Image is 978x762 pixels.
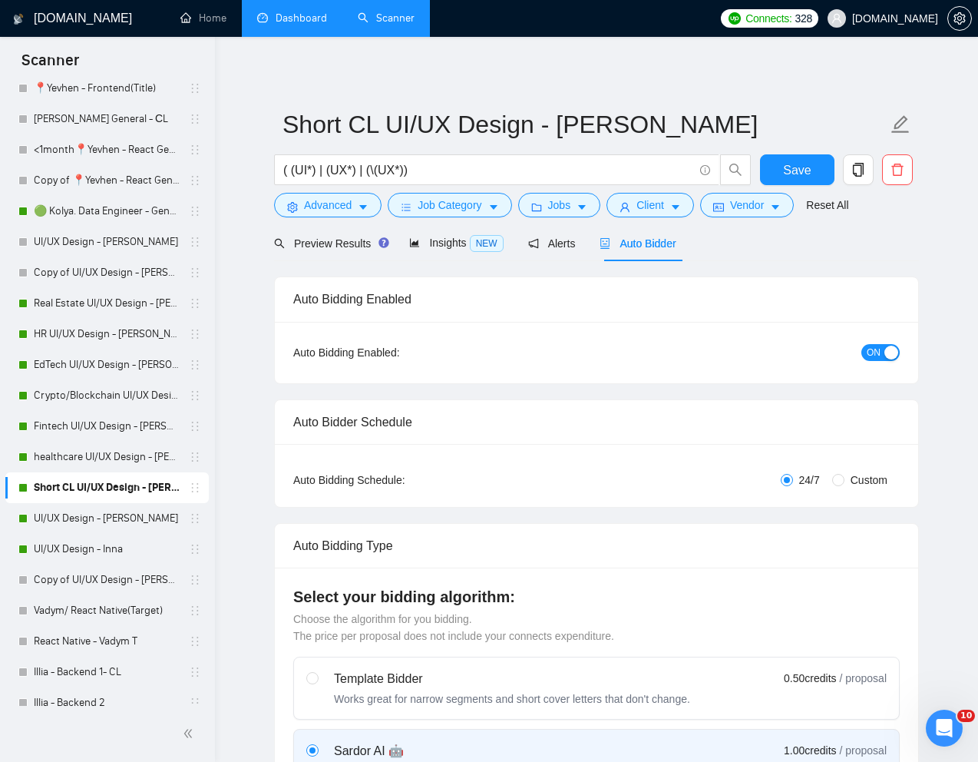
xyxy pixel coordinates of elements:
[34,73,180,104] a: 📍Yevhen - Frontend(Title)
[274,193,382,217] button: settingAdvancedcaret-down
[189,482,201,494] span: holder
[34,350,180,380] a: EdTech UI/UX Design - [PERSON_NAME]
[840,743,887,758] span: / proposal
[948,12,971,25] span: setting
[189,236,201,248] span: holder
[293,277,900,321] div: Auto Bidding Enabled
[700,165,710,175] span: info-circle
[745,10,791,27] span: Connects:
[257,12,327,25] a: dashboardDashboard
[729,12,741,25] img: upwork-logo.png
[189,174,201,187] span: holder
[720,154,751,185] button: search
[947,12,972,25] a: setting
[784,742,836,759] span: 1.00 credits
[882,154,913,185] button: delete
[409,237,420,248] span: area-chart
[189,666,201,678] span: holder
[730,197,764,214] span: Vendor
[793,472,826,489] span: 24/7
[293,400,900,444] div: Auto Bidder Schedule
[293,472,495,489] div: Auto Bidding Schedule:
[358,201,368,213] span: caret-down
[600,237,676,250] span: Auto Bidder
[13,7,24,31] img: logo
[34,227,180,257] a: UI/UX Design - [PERSON_NAME]
[883,163,912,177] span: delete
[795,10,812,27] span: 328
[890,114,910,134] span: edit
[606,193,694,217] button: userClientcaret-down
[600,238,610,249] span: robot
[401,201,411,213] span: bars
[189,113,201,125] span: holder
[844,163,873,177] span: copy
[713,201,724,213] span: idcard
[831,13,842,24] span: user
[783,161,811,180] span: Save
[548,197,571,214] span: Jobs
[577,201,587,213] span: caret-down
[189,605,201,617] span: holder
[34,165,180,196] a: Copy of 📍Yevhen - React General - СL
[409,237,503,249] span: Insights
[770,201,781,213] span: caret-down
[784,670,836,687] span: 0.50 credits
[700,193,794,217] button: idcardVendorcaret-down
[34,503,180,534] a: UI/UX Design - [PERSON_NAME]
[293,524,900,568] div: Auto Bidding Type
[189,635,201,648] span: holder
[189,144,201,156] span: holder
[189,82,201,94] span: holder
[183,726,198,741] span: double-left
[34,657,180,687] a: Illia - Backend 1- CL
[470,235,504,252] span: NEW
[34,257,180,288] a: Copy of UI/UX Design - [PERSON_NAME]
[636,197,664,214] span: Client
[274,238,285,249] span: search
[189,297,201,310] span: holder
[34,380,180,411] a: Crypto/Blockchain UI/UX Design - [PERSON_NAME]
[189,451,201,463] span: holder
[867,344,881,361] span: ON
[840,671,887,686] span: / proposal
[620,201,630,213] span: user
[34,534,180,565] a: UI/UX Design - Inna
[189,543,201,555] span: holder
[844,472,894,489] span: Custom
[189,205,201,217] span: holder
[488,201,499,213] span: caret-down
[189,574,201,586] span: holder
[282,105,887,144] input: Scanner name...
[528,238,539,249] span: notification
[34,196,180,227] a: 🟢 Kolya. Data Engineer - General
[528,237,576,250] span: Alerts
[293,344,495,361] div: Auto Bidding Enabled:
[34,626,180,657] a: React Native - Vadym T
[293,613,614,642] span: Choose the algorithm for you bidding. The price per proposal does not include your connects expen...
[34,411,180,442] a: Fintech UI/UX Design - [PERSON_NAME]
[189,512,201,525] span: holder
[806,197,848,214] a: Reset All
[34,472,180,503] a: Short CL UI/UX Design - [PERSON_NAME]
[189,267,201,279] span: holder
[531,201,542,213] span: folder
[843,154,874,185] button: copy
[670,201,681,213] span: caret-down
[189,420,201,432] span: holder
[34,687,180,718] a: Illia - Backend 2
[34,595,180,626] a: Vadym/ React Native(Target)
[274,237,385,250] span: Preview Results
[947,6,972,31] button: setting
[721,163,750,177] span: search
[287,201,298,213] span: setting
[189,359,201,371] span: holder
[34,104,180,134] a: [PERSON_NAME] General - СL
[377,236,391,250] div: Tooltip anchor
[358,12,415,25] a: searchScanner
[957,710,975,722] span: 10
[388,193,511,217] button: barsJob Categorycaret-down
[34,134,180,165] a: <1month📍Yevhen - React General - СL
[283,161,693,180] input: Search Freelance Jobs...
[293,586,900,608] h4: Select your bidding algorithm:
